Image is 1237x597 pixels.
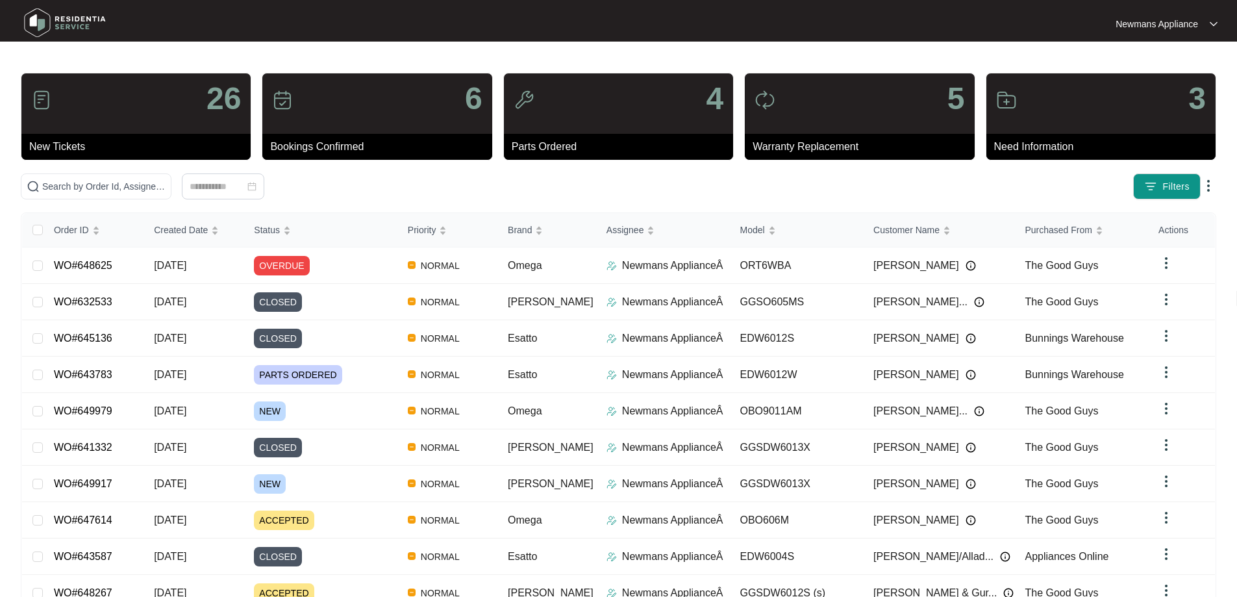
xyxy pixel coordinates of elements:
p: 3 [1188,83,1206,114]
a: WO#648625 [54,260,112,271]
span: NORMAL [416,440,465,455]
span: [PERSON_NAME] [873,513,959,528]
span: NORMAL [416,331,465,346]
td: GGSDW6013X [729,429,863,466]
a: WO#649917 [54,478,112,489]
img: dropdown arrow [1158,437,1174,453]
img: Assigner Icon [606,552,617,562]
span: Customer Name [873,223,940,237]
span: [DATE] [154,296,186,307]
p: Newmans ApplianceÂ [622,367,723,383]
img: dropdown arrow [1158,546,1174,562]
span: CLOSED [254,547,302,566]
img: dropdown arrow [1158,474,1174,489]
td: OBO9011AM [729,393,863,429]
span: [PERSON_NAME] [873,367,959,383]
img: dropdown arrow [1158,328,1174,344]
img: filter icon [1144,180,1157,193]
span: [DATE] [154,514,186,526]
img: Vercel Logo [408,261,416,269]
img: Info icon [966,333,976,344]
a: WO#632533 [54,296,112,307]
span: CLOSED [254,329,302,348]
span: [DATE] [154,405,186,416]
span: [PERSON_NAME] [508,442,594,453]
p: Newmans ApplianceÂ [622,258,723,273]
input: Search by Order Id, Assignee Name, Customer Name, Brand and Model [42,179,166,194]
span: NEW [254,474,286,494]
span: Order ID [54,223,89,237]
a: WO#641332 [54,442,112,453]
img: dropdown arrow [1158,255,1174,271]
span: [DATE] [154,442,186,453]
img: Info icon [966,370,976,380]
span: Omega [508,514,542,526]
span: [DATE] [154,551,186,562]
img: dropdown arrow [1158,292,1174,307]
img: Info icon [974,297,984,307]
span: PARTS ORDERED [254,365,342,385]
img: Vercel Logo [408,370,416,378]
span: [PERSON_NAME]... [873,403,968,419]
img: dropdown arrow [1158,510,1174,526]
th: Created Date [144,213,244,248]
th: Actions [1148,213,1215,248]
p: Newmans ApplianceÂ [622,440,723,455]
span: NORMAL [416,367,465,383]
p: 26 [206,83,241,114]
span: The Good Guys [1025,260,1098,271]
span: NORMAL [416,258,465,273]
img: Info icon [966,479,976,489]
span: Esatto [508,551,537,562]
img: Assigner Icon [606,406,617,416]
img: icon [31,90,52,110]
img: dropdown arrow [1201,178,1216,194]
p: Newmans ApplianceÂ [622,294,723,310]
img: icon [755,90,775,110]
span: Omega [508,260,542,271]
span: The Good Guys [1025,478,1098,489]
span: Appliances Online [1025,551,1108,562]
td: EDW6012W [729,357,863,393]
span: [PERSON_NAME]/Allad... [873,549,993,565]
img: Assigner Icon [606,442,617,453]
th: Status [244,213,397,248]
span: Bunnings Warehouse [1025,369,1123,380]
span: [PERSON_NAME] [873,476,959,492]
span: NEW [254,401,286,421]
img: residentia service logo [19,3,110,42]
span: [PERSON_NAME] [873,331,959,346]
span: Omega [508,405,542,416]
span: NORMAL [416,513,465,528]
span: Priority [408,223,436,237]
span: The Good Guys [1025,442,1098,453]
a: WO#649979 [54,405,112,416]
span: [PERSON_NAME] [508,296,594,307]
span: [PERSON_NAME]... [873,294,968,310]
span: Brand [508,223,532,237]
img: dropdown arrow [1158,401,1174,416]
img: dropdown arrow [1158,364,1174,380]
th: Order ID [44,213,144,248]
span: The Good Guys [1025,514,1098,526]
img: Assigner Icon [606,479,617,489]
span: Purchased From [1025,223,1092,237]
img: Assigner Icon [606,370,617,380]
img: Vercel Logo [408,479,416,487]
span: NORMAL [416,476,465,492]
td: ORT6WBA [729,248,863,284]
p: Warranty Replacement [753,139,974,155]
th: Assignee [596,213,730,248]
span: Model [740,223,764,237]
p: 5 [947,83,965,114]
p: New Tickets [29,139,251,155]
img: Info icon [974,406,984,416]
span: Assignee [606,223,644,237]
img: icon [514,90,534,110]
td: EDW6012S [729,320,863,357]
span: ACCEPTED [254,511,314,530]
p: Newmans ApplianceÂ [622,403,723,419]
img: Assigner Icon [606,515,617,526]
a: WO#647614 [54,514,112,526]
td: EDW6004S [729,539,863,575]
